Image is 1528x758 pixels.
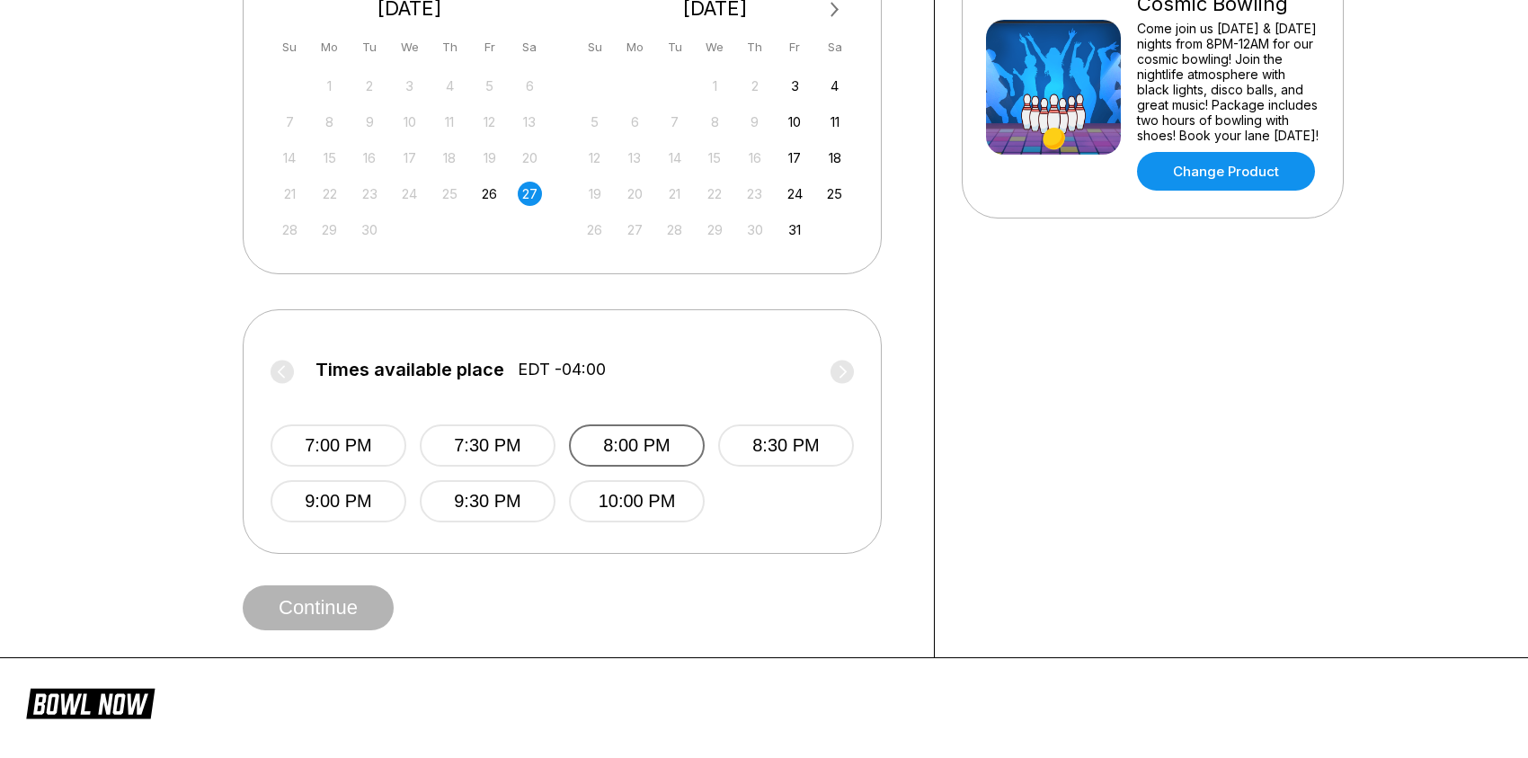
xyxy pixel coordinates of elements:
[397,146,422,170] div: Not available Wednesday, September 17th, 2025
[518,74,542,98] div: Not available Saturday, September 6th, 2025
[518,35,542,59] div: Sa
[581,72,850,242] div: month 2025-10
[397,182,422,206] div: Not available Wednesday, September 24th, 2025
[518,360,606,379] span: EDT -04:00
[986,20,1121,155] img: Cosmic Bowling
[822,182,847,206] div: Choose Saturday, October 25th, 2025
[703,35,727,59] div: We
[662,110,687,134] div: Not available Tuesday, October 7th, 2025
[783,35,807,59] div: Fr
[1137,152,1315,191] a: Change Product
[703,182,727,206] div: Not available Wednesday, October 22nd, 2025
[742,74,767,98] div: Not available Thursday, October 2nd, 2025
[397,110,422,134] div: Not available Wednesday, September 10th, 2025
[783,182,807,206] div: Choose Friday, October 24th, 2025
[271,424,406,467] button: 7:00 PM
[397,35,422,59] div: We
[477,146,502,170] div: Not available Friday, September 19th, 2025
[477,35,502,59] div: Fr
[477,182,502,206] div: Choose Friday, September 26th, 2025
[275,72,545,242] div: month 2025-09
[662,218,687,242] div: Not available Tuesday, October 28th, 2025
[315,360,504,379] span: Times available place
[278,146,302,170] div: Not available Sunday, September 14th, 2025
[662,146,687,170] div: Not available Tuesday, October 14th, 2025
[582,35,607,59] div: Su
[783,110,807,134] div: Choose Friday, October 10th, 2025
[783,74,807,98] div: Choose Friday, October 3rd, 2025
[278,35,302,59] div: Su
[703,146,727,170] div: Not available Wednesday, October 15th, 2025
[317,35,342,59] div: Mo
[358,74,382,98] div: Not available Tuesday, September 2nd, 2025
[742,218,767,242] div: Not available Thursday, October 30th, 2025
[438,146,462,170] div: Not available Thursday, September 18th, 2025
[569,424,705,467] button: 8:00 PM
[438,182,462,206] div: Not available Thursday, September 25th, 2025
[271,480,406,522] button: 9:00 PM
[358,182,382,206] div: Not available Tuesday, September 23rd, 2025
[742,182,767,206] div: Not available Thursday, October 23rd, 2025
[518,110,542,134] div: Not available Saturday, September 13th, 2025
[623,218,647,242] div: Not available Monday, October 27th, 2025
[582,182,607,206] div: Not available Sunday, October 19th, 2025
[623,35,647,59] div: Mo
[569,480,705,522] button: 10:00 PM
[477,110,502,134] div: Not available Friday, September 12th, 2025
[317,110,342,134] div: Not available Monday, September 8th, 2025
[278,182,302,206] div: Not available Sunday, September 21st, 2025
[317,74,342,98] div: Not available Monday, September 1st, 2025
[358,35,382,59] div: Tu
[1137,21,1319,143] div: Come join us [DATE] & [DATE] nights from 8PM-12AM for our cosmic bowling! Join the nightlife atmo...
[358,110,382,134] div: Not available Tuesday, September 9th, 2025
[358,146,382,170] div: Not available Tuesday, September 16th, 2025
[703,218,727,242] div: Not available Wednesday, October 29th, 2025
[420,424,555,467] button: 7:30 PM
[438,74,462,98] div: Not available Thursday, September 4th, 2025
[278,218,302,242] div: Not available Sunday, September 28th, 2025
[783,218,807,242] div: Choose Friday, October 31st, 2025
[438,110,462,134] div: Not available Thursday, September 11th, 2025
[822,35,847,59] div: Sa
[623,182,647,206] div: Not available Monday, October 20th, 2025
[742,110,767,134] div: Not available Thursday, October 9th, 2025
[718,424,854,467] button: 8:30 PM
[623,146,647,170] div: Not available Monday, October 13th, 2025
[397,74,422,98] div: Not available Wednesday, September 3rd, 2025
[783,146,807,170] div: Choose Friday, October 17th, 2025
[317,182,342,206] div: Not available Monday, September 22nd, 2025
[703,74,727,98] div: Not available Wednesday, October 1st, 2025
[662,182,687,206] div: Not available Tuesday, October 21st, 2025
[822,146,847,170] div: Choose Saturday, October 18th, 2025
[822,74,847,98] div: Choose Saturday, October 4th, 2025
[582,146,607,170] div: Not available Sunday, October 12th, 2025
[742,35,767,59] div: Th
[742,146,767,170] div: Not available Thursday, October 16th, 2025
[317,218,342,242] div: Not available Monday, September 29th, 2025
[420,480,555,522] button: 9:30 PM
[518,182,542,206] div: Choose Saturday, September 27th, 2025
[518,146,542,170] div: Not available Saturday, September 20th, 2025
[477,74,502,98] div: Not available Friday, September 5th, 2025
[582,218,607,242] div: Not available Sunday, October 26th, 2025
[358,218,382,242] div: Not available Tuesday, September 30th, 2025
[703,110,727,134] div: Not available Wednesday, October 8th, 2025
[317,146,342,170] div: Not available Monday, September 15th, 2025
[582,110,607,134] div: Not available Sunday, October 5th, 2025
[662,35,687,59] div: Tu
[822,110,847,134] div: Choose Saturday, October 11th, 2025
[438,35,462,59] div: Th
[623,110,647,134] div: Not available Monday, October 6th, 2025
[278,110,302,134] div: Not available Sunday, September 7th, 2025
